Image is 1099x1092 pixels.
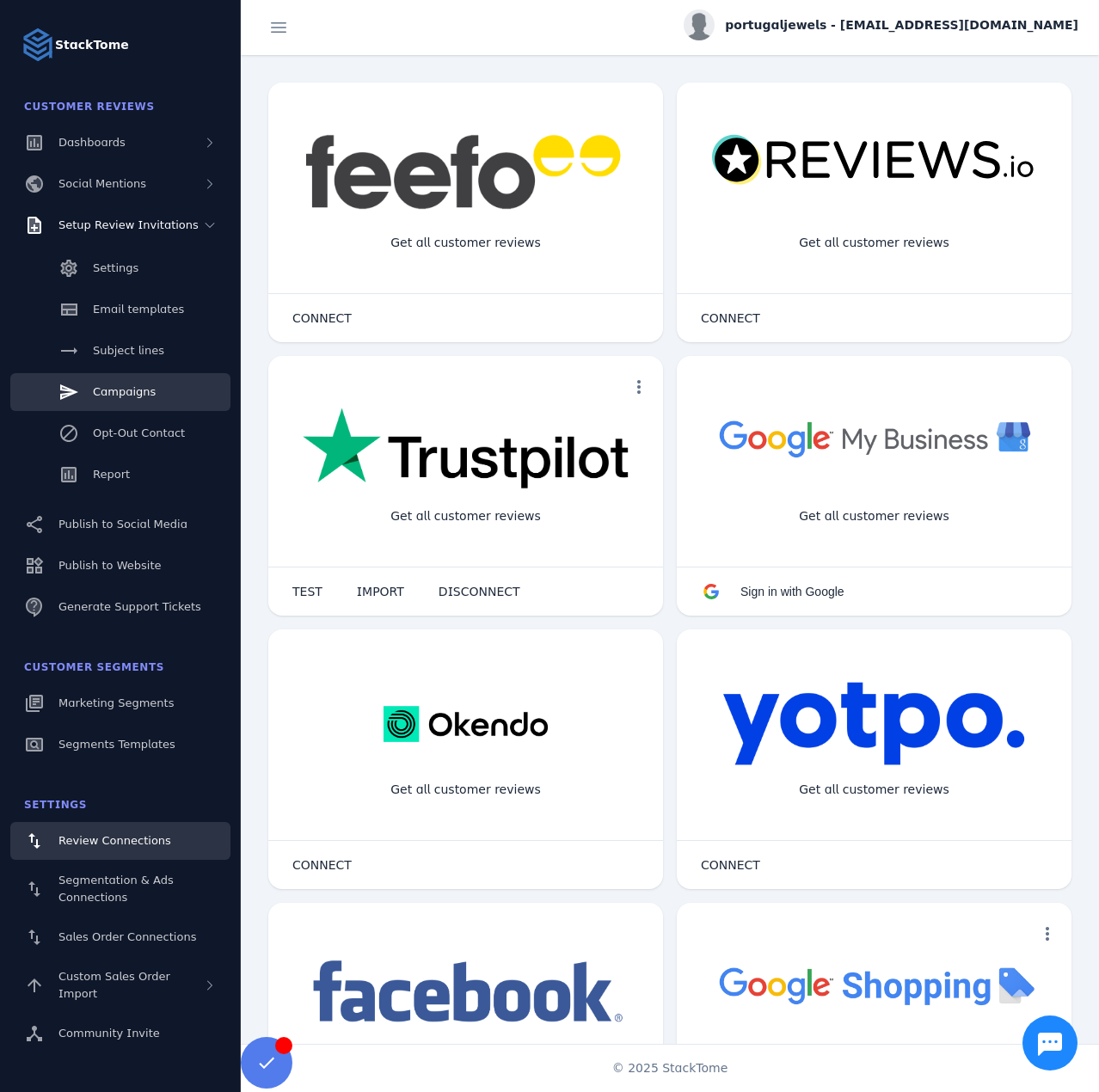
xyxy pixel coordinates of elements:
[10,918,230,956] a: Sales Order Connections
[384,681,548,767] img: okendo.webp
[292,586,322,598] span: TEST
[711,954,1037,1015] img: googleshopping.png
[684,574,862,609] button: Sign in with Google
[93,303,184,316] span: Email templates
[55,36,129,54] strong: StackTome
[684,9,1078,40] button: portugaljewels - [EMAIL_ADDRESS][DOMAIN_NAME]
[785,767,963,813] div: Get all customer reviews
[10,822,230,860] a: Review Connections
[684,848,777,882] button: CONNECT
[439,586,520,598] span: DISCONNECT
[292,859,352,871] span: CONNECT
[58,518,187,531] span: Publish to Social Media
[58,834,171,847] span: Review Connections
[58,696,174,709] span: Marketing Segments
[612,1059,728,1077] span: © 2025 StackTome
[421,574,537,609] button: DISCONNECT
[740,585,844,598] span: Sign in with Google
[10,506,230,543] a: Publish to Social Media
[24,799,87,811] span: Settings
[58,1027,160,1040] span: Community Invite
[93,344,164,357] span: Subject lines
[292,312,352,324] span: CONNECT
[725,16,1078,34] span: portugaljewels - [EMAIL_ADDRESS][DOMAIN_NAME]
[10,684,230,722] a: Marketing Segments
[58,218,199,231] span: Setup Review Invitations
[10,414,230,452] a: Opt-Out Contact
[357,586,404,598] span: IMPORT
[1030,917,1065,951] button: more
[58,600,201,613] span: Generate Support Tickets
[785,220,963,266] div: Get all customer reviews
[58,177,146,190] span: Social Mentions
[772,1040,975,1086] div: Import Products from Google
[58,874,174,904] span: Segmentation & Ads Connections
[10,332,230,370] a: Subject lines
[93,426,185,439] span: Opt-Out Contact
[10,588,230,626] a: Generate Support Tickets
[275,848,369,882] button: CONNECT
[10,291,230,328] a: Email templates
[711,408,1037,469] img: googlebusiness.png
[303,954,629,1031] img: facebook.png
[701,859,760,871] span: CONNECT
[93,261,138,274] span: Settings
[10,726,230,764] a: Segments Templates
[58,136,126,149] span: Dashboards
[93,468,130,481] span: Report
[24,661,164,673] span: Customer Segments
[10,863,230,915] a: Segmentation & Ads Connections
[684,9,715,40] img: profile.jpg
[722,681,1026,767] img: yotpo.png
[303,408,629,492] img: trustpilot.png
[58,970,170,1000] span: Custom Sales Order Import
[10,1015,230,1052] a: Community Invite
[684,301,777,335] button: CONNECT
[10,249,230,287] a: Settings
[58,738,175,751] span: Segments Templates
[275,574,340,609] button: TEST
[10,547,230,585] a: Publish to Website
[303,134,629,210] img: feefo.png
[711,134,1037,187] img: reviewsio.svg
[10,456,230,494] a: Report
[377,494,555,539] div: Get all customer reviews
[93,385,156,398] span: Campaigns
[10,373,230,411] a: Campaigns
[275,301,369,335] button: CONNECT
[622,370,656,404] button: more
[785,494,963,539] div: Get all customer reviews
[58,559,161,572] span: Publish to Website
[21,28,55,62] img: Logo image
[340,574,421,609] button: IMPORT
[701,312,760,324] span: CONNECT
[58,930,196,943] span: Sales Order Connections
[377,767,555,813] div: Get all customer reviews
[377,220,555,266] div: Get all customer reviews
[24,101,155,113] span: Customer Reviews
